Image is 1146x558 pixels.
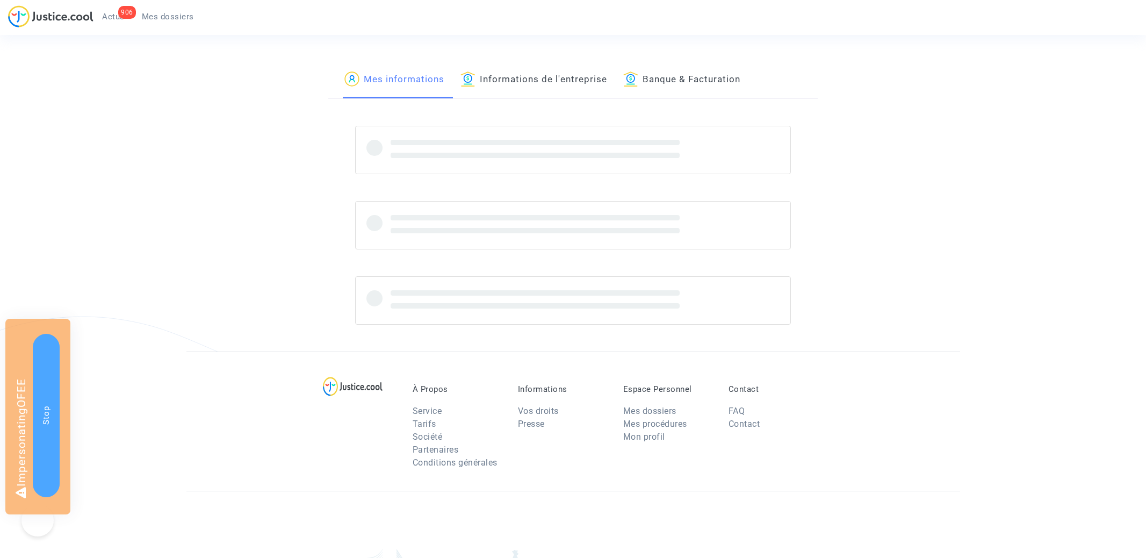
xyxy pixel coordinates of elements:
[413,419,436,429] a: Tarifs
[729,419,760,429] a: Contact
[93,9,133,25] a: 906Actus
[102,12,125,22] span: Actus
[413,432,443,442] a: Société
[21,504,54,536] iframe: Help Scout Beacon - Open
[133,9,203,25] a: Mes dossiers
[142,12,194,22] span: Mes dossiers
[413,457,498,468] a: Conditions générales
[8,5,93,27] img: jc-logo.svg
[33,334,60,497] button: Stop
[413,445,459,455] a: Partenaires
[413,406,442,416] a: Service
[413,384,502,394] p: À Propos
[460,71,475,87] img: icon-banque.svg
[518,384,607,394] p: Informations
[623,419,687,429] a: Mes procédures
[623,384,712,394] p: Espace Personnel
[41,406,51,425] span: Stop
[5,319,70,514] div: Impersonating
[460,62,607,98] a: Informations de l'entreprise
[623,71,638,87] img: icon-banque.svg
[623,62,740,98] a: Banque & Facturation
[518,419,545,429] a: Presse
[344,71,359,87] img: icon-passager.svg
[344,62,444,98] a: Mes informations
[323,377,383,396] img: logo-lg.svg
[623,406,676,416] a: Mes dossiers
[623,432,665,442] a: Mon profil
[729,384,818,394] p: Contact
[118,6,136,19] div: 906
[729,406,745,416] a: FAQ
[518,406,559,416] a: Vos droits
